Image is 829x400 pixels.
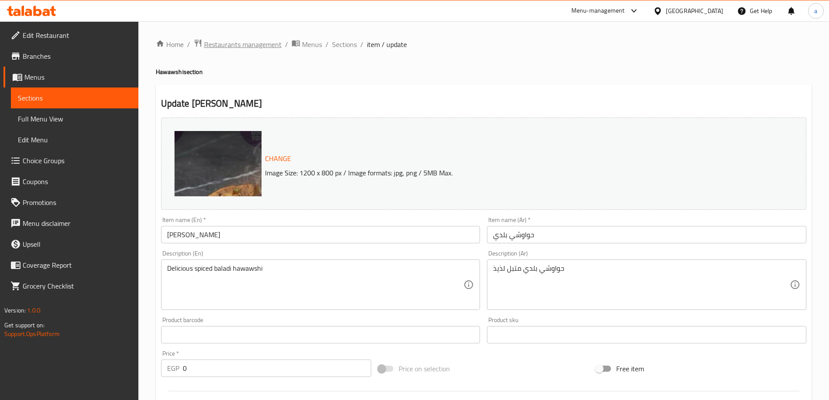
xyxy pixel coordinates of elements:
[156,39,812,50] nav: breadcrumb
[156,67,812,76] h4: Hawawshi section
[161,326,480,343] input: Please enter product barcode
[3,255,138,276] a: Coverage Report
[3,234,138,255] a: Upsell
[3,192,138,213] a: Promotions
[3,46,138,67] a: Branches
[167,264,464,306] textarea: Delicious spiced baladi hawawshi
[23,281,131,291] span: Grocery Checklist
[3,171,138,192] a: Coupons
[326,39,329,50] li: /
[262,168,725,178] p: Image Size: 1200 x 800 px / Image formats: jpg, png / 5MB Max.
[487,326,806,343] input: Please enter product sku
[292,39,322,50] a: Menus
[3,213,138,234] a: Menu disclaimer
[399,363,450,374] span: Price on selection
[23,239,131,249] span: Upsell
[161,226,480,243] input: Enter name En
[11,108,138,129] a: Full Menu View
[814,6,817,16] span: a
[18,134,131,145] span: Edit Menu
[23,260,131,270] span: Coverage Report
[3,25,138,46] a: Edit Restaurant
[175,131,349,305] img: baa95a57-3b37-41b3-b84f-983cff49a809.jpg
[265,152,291,165] span: Change
[23,155,131,166] span: Choice Groups
[27,305,40,316] span: 1.0.0
[11,129,138,150] a: Edit Menu
[18,93,131,103] span: Sections
[24,72,131,82] span: Menus
[3,276,138,296] a: Grocery Checklist
[4,328,60,339] a: Support.OpsPlatform
[183,360,372,377] input: Please enter price
[666,6,723,16] div: [GEOGRAPHIC_DATA]
[3,67,138,87] a: Menus
[23,176,131,187] span: Coupons
[487,226,806,243] input: Enter name Ar
[156,39,184,50] a: Home
[11,87,138,108] a: Sections
[4,319,44,331] span: Get support on:
[18,114,131,124] span: Full Menu View
[23,218,131,229] span: Menu disclaimer
[167,363,179,373] p: EGP
[302,39,322,50] span: Menus
[493,264,790,306] textarea: حواوشي بلدي متبل لذيذ
[360,39,363,50] li: /
[332,39,357,50] a: Sections
[23,51,131,61] span: Branches
[262,150,295,168] button: Change
[23,197,131,208] span: Promotions
[4,305,26,316] span: Version:
[161,97,806,110] h2: Update [PERSON_NAME]
[367,39,407,50] span: item / update
[571,6,625,16] div: Menu-management
[23,30,131,40] span: Edit Restaurant
[194,39,282,50] a: Restaurants management
[285,39,288,50] li: /
[187,39,190,50] li: /
[616,363,644,374] span: Free item
[204,39,282,50] span: Restaurants management
[3,150,138,171] a: Choice Groups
